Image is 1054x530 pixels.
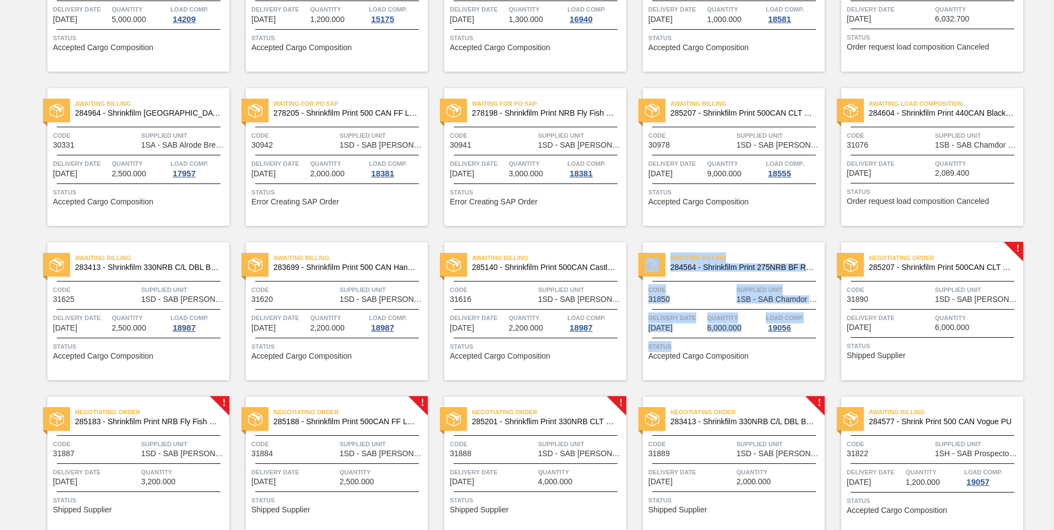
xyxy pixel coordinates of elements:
[847,169,871,177] span: 08/29/2025
[53,341,227,352] span: Status
[251,284,337,295] span: Code
[340,450,425,458] span: 1SD - SAB Rosslyn Brewery
[766,323,793,332] div: 19056
[112,312,168,323] span: Quantity
[509,312,565,323] span: Quantity
[766,4,804,15] span: Load Comp.
[170,312,227,332] a: Load Comp.18987
[450,130,535,141] span: Code
[251,295,273,304] span: 31620
[450,295,471,304] span: 31616
[847,158,932,169] span: Delivery Date
[53,495,227,506] span: Status
[707,312,763,323] span: Quantity
[251,324,276,332] span: 09/14/2025
[472,418,617,426] span: 285201 - Shrinkflim Print 330NRB CLT PU 25
[847,323,871,332] span: 09/20/2025
[648,506,707,514] span: Shipped Supplier
[369,4,425,24] a: Load Comp.15175
[648,170,673,178] span: 08/24/2025
[670,98,825,109] span: Awaiting Billing
[847,15,871,23] span: 08/04/2025
[766,158,804,169] span: Load Comp.
[53,187,227,198] span: Status
[847,340,1020,351] span: Status
[567,158,605,169] span: Load Comp.
[229,88,428,226] a: statusWaiting for PO SAP278205 - Shrinkfilm Print 500 CAN FF Lem 2020Code30942Supplied Unit1SD - ...
[170,4,208,15] span: Load Comp.
[847,439,932,450] span: Code
[626,88,825,226] a: statusAwaiting Billing285207 - Shrinkfilm Print 500CAN CLT PU 25Code30978Supplied Unit1SD - SAB [...
[847,141,868,149] span: 31076
[450,198,537,206] span: Error Creating SAP Order
[310,4,367,15] span: Quantity
[648,312,705,323] span: Delivery Date
[251,467,337,478] span: Delivery Date
[450,495,623,506] span: Status
[248,412,262,426] img: status
[736,141,822,149] span: 1SD - SAB Rosslyn Brewery
[648,324,673,332] span: 09/19/2025
[736,295,822,304] span: 1SB - SAB Chamdor Brewery
[847,197,989,205] span: Order request load composition Canceled
[450,450,471,458] span: 31888
[906,467,962,478] span: Quantity
[450,324,474,332] span: 09/14/2025
[53,439,138,450] span: Code
[935,284,1020,295] span: Supplied Unit
[53,467,138,478] span: Delivery Date
[670,252,825,263] span: Awaiting Billing
[935,15,969,23] span: 6,032.700
[450,158,506,169] span: Delivery Date
[472,407,626,418] span: Negotiating Order
[273,109,419,117] span: 278205 - Shrinkfilm Print 500 CAN FF Lem 2020
[112,170,146,178] span: 2,500.000
[310,324,345,332] span: 2,200.000
[847,478,871,486] span: 09/22/2025
[450,478,474,486] span: 09/21/2025
[75,109,221,117] span: 284964 - Shrinkfilm 330NRB Castle (Hogwarts)
[251,15,276,24] span: 02/14/2025
[447,412,461,426] img: status
[648,467,734,478] span: Delivery Date
[50,258,64,272] img: status
[53,450,74,458] span: 31887
[538,295,623,304] span: 1SD - SAB Rosslyn Brewery
[567,15,595,24] div: 16940
[450,284,535,295] span: Code
[310,15,345,24] span: 1,200.000
[648,341,822,352] span: Status
[251,439,337,450] span: Code
[248,104,262,118] img: status
[847,32,1020,43] span: Status
[648,495,822,506] span: Status
[964,467,1020,486] a: Load Comp.19057
[273,407,428,418] span: Negotiating Order
[310,158,367,169] span: Quantity
[170,323,198,332] div: 18987
[847,130,932,141] span: Code
[248,258,262,272] img: status
[670,109,816,117] span: 285207 - Shrinkfilm Print 500CAN CLT PU 25
[825,88,1023,226] a: statusAwaiting Load Composition284604 - Shrinkfilm Print 440CAN Black Crown PUCode31076Supplied U...
[648,198,749,206] span: Accepted Cargo Composition
[50,412,64,426] img: status
[141,130,227,141] span: Supplied Unit
[648,478,673,486] span: 09/21/2025
[310,170,345,178] span: 2,000.000
[450,467,535,478] span: Delivery Date
[450,312,506,323] span: Delivery Date
[31,242,229,380] a: statusAwaiting Billing283413 - Shrinkfilm 330NRB C/L DBL Booster 2Code31625Supplied Unit1SD - SAB...
[509,158,565,169] span: Quantity
[935,141,1020,149] span: 1SB - SAB Chamdor Brewery
[53,15,77,24] span: 01/05/2025
[450,341,623,352] span: Status
[170,4,227,24] a: Load Comp.14209
[251,341,425,352] span: Status
[170,312,208,323] span: Load Comp.
[447,258,461,272] img: status
[935,323,969,332] span: 6,000.000
[935,130,1020,141] span: Supplied Unit
[251,198,339,206] span: Error Creating SAP Order
[53,198,153,206] span: Accepted Cargo Composition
